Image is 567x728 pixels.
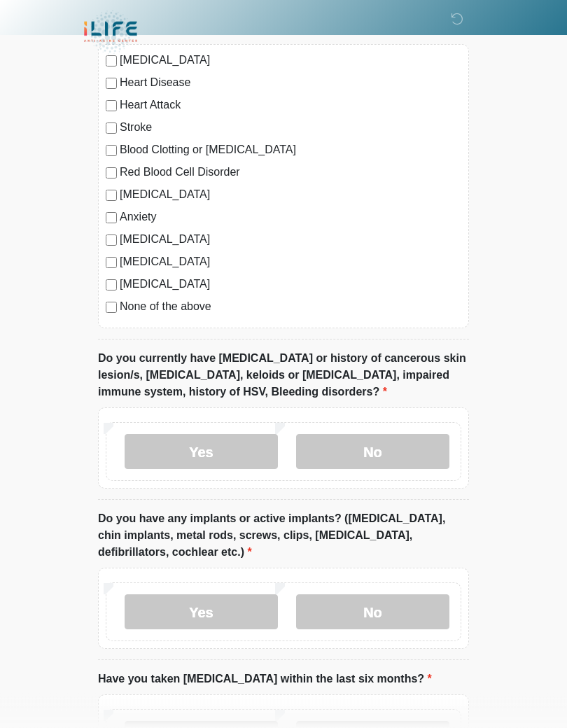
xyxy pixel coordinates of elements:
[106,78,117,90] input: Heart Disease
[106,280,117,291] input: [MEDICAL_DATA]
[106,190,117,202] input: [MEDICAL_DATA]
[106,146,117,157] input: Blood Clotting or [MEDICAL_DATA]
[120,299,461,316] label: None of the above
[125,435,278,470] label: Yes
[120,209,461,226] label: Anxiety
[98,671,432,688] label: Have you taken [MEDICAL_DATA] within the last six months?
[120,164,461,181] label: Red Blood Cell Disorder
[98,511,469,561] label: Do you have any implants or active implants? ([MEDICAL_DATA], chin implants, metal rods, screws, ...
[120,120,461,136] label: Stroke
[106,258,117,269] input: [MEDICAL_DATA]
[125,595,278,630] label: Yes
[120,142,461,159] label: Blood Clotting or [MEDICAL_DATA]
[98,351,469,401] label: Do you currently have [MEDICAL_DATA] or history of cancerous skin lesion/s, [MEDICAL_DATA], keloi...
[120,187,461,204] label: [MEDICAL_DATA]
[296,435,449,470] label: No
[120,276,461,293] label: [MEDICAL_DATA]
[120,254,461,271] label: [MEDICAL_DATA]
[120,97,461,114] label: Heart Attack
[106,123,117,134] input: Stroke
[84,10,137,55] img: iLIFE Anti-Aging Center Logo
[106,235,117,246] input: [MEDICAL_DATA]
[106,302,117,314] input: None of the above
[120,75,461,92] label: Heart Disease
[106,101,117,112] input: Heart Attack
[106,168,117,179] input: Red Blood Cell Disorder
[296,595,449,630] label: No
[120,232,461,248] label: [MEDICAL_DATA]
[106,213,117,224] input: Anxiety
